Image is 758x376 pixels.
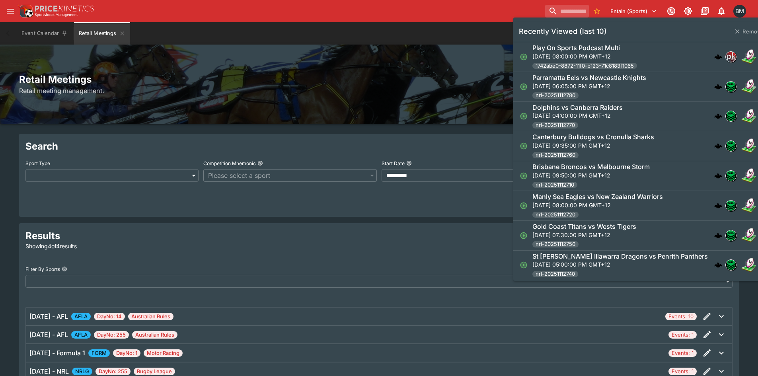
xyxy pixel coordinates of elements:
img: rugby_league.png [741,79,757,95]
div: cerberus [714,142,722,150]
div: pricekinetics [725,51,737,62]
span: Events: 1 [668,331,697,339]
h6: [DATE] - AFL [29,330,68,339]
p: Sport Type [25,160,50,167]
h6: Retail meeting management. [19,86,739,95]
h2: Results [25,230,253,242]
img: nrl.png [726,201,736,211]
span: Events: 10 [665,313,697,321]
button: Filter By Sports [62,266,67,272]
span: NRLG [72,368,92,376]
img: rugby_league.png [741,228,757,244]
img: nrl.png [726,111,736,121]
span: nrl-20251112770 [532,121,578,129]
svg: Open [520,261,528,269]
p: Filter By Sports [25,266,60,273]
h6: Brisbane Broncos vs Melbourne Storm [532,163,650,171]
img: rugby_league.png [741,138,757,154]
span: Events: 1 [668,349,697,357]
img: rugby_league.png [741,108,757,124]
h2: Retail Meetings [19,73,739,86]
img: PriceKinetics [35,6,94,12]
span: Australian Rules [132,331,177,339]
div: nrl [725,111,737,122]
h6: [DATE] - AFL [29,312,68,321]
h6: St [PERSON_NAME] Illawarra Dragons vs Penrith Panthers [532,252,708,261]
h2: Search [25,140,733,152]
button: Byron Monk [731,2,748,20]
span: AFLA [71,331,91,339]
img: logo-cerberus.svg [714,53,722,61]
img: PriceKinetics Logo [18,3,33,19]
svg: Open [520,53,528,61]
span: DayNo: 255 [94,331,129,339]
img: logo-cerberus.svg [714,232,722,240]
div: nrl [725,140,737,152]
svg: Open [520,83,528,91]
img: logo-cerberus.svg [714,142,722,150]
svg: Open [520,172,528,180]
span: DayNo: 14 [94,313,125,321]
button: Retail Meetings [74,22,130,45]
span: 1742abe0-8872-11f0-b123-71c8183f1065 [532,62,637,70]
h6: Parramatta Eels vs Newcastle Knights [532,74,646,82]
div: cerberus [714,172,722,180]
img: pricekinetics.png [726,52,736,62]
img: Sportsbook Management [35,13,78,17]
img: nrl.png [726,141,736,151]
span: FORM [88,349,110,357]
p: Showing 4 of 4 results [25,242,253,250]
p: [DATE] 07:30:00 PM GMT+12 [532,231,636,239]
span: DayNo: 1 [113,349,140,357]
div: nrl [725,170,737,181]
button: No Bookmarks [590,5,603,18]
img: nrl.png [726,260,736,270]
p: [DATE] 04:00:00 PM GMT+12 [532,111,623,120]
h5: Recently Viewed (last 10) [519,27,607,36]
button: Event Calendar [17,22,72,45]
span: nrl-20251112780 [532,92,579,99]
button: Competition Mnemonic [257,160,263,166]
span: Rugby League [134,368,175,376]
div: nrl [725,230,737,241]
p: [DATE] 08:00:00 PM GMT+12 [532,52,637,60]
svg: Open [520,142,528,150]
span: nrl-20251112760 [532,151,579,159]
p: Start Date [382,160,405,167]
span: AFLA [71,313,91,321]
span: nrl-20251112720 [532,211,579,219]
h6: Canterbury Bulldogs vs Cronulla Sharks [532,133,654,141]
span: Australian Rules [128,313,173,321]
div: nrl [725,200,737,211]
span: nrl-20251112710 [532,181,577,189]
button: open drawer [3,4,18,18]
input: search [545,5,589,18]
button: Select Tenant [606,5,662,18]
img: nrl.png [726,230,736,241]
img: logo-cerberus.svg [714,83,722,91]
img: rugby_league.png [741,168,757,184]
span: Please select a sport [208,171,364,180]
span: nrl-20251112740 [532,270,578,278]
svg: Open [520,232,528,240]
h6: Gold Coast Titans vs Wests Tigers [532,222,636,231]
div: nrl [725,81,737,92]
img: logo-cerberus.svg [714,202,722,210]
button: Notifications [714,4,729,18]
button: Start Date [406,160,412,166]
img: rugby_league.png [741,49,757,65]
p: [DATE] 08:00:00 PM GMT+12 [532,201,663,209]
div: cerberus [714,261,722,269]
h6: [DATE] - Formula 1 [29,348,85,358]
span: Motor Racing [144,349,183,357]
h6: Dolphins vs Canberra Raiders [532,103,623,112]
svg: Open [520,112,528,120]
p: [DATE] 06:05:00 PM GMT+12 [532,82,646,90]
div: cerberus [714,83,722,91]
img: logo-cerberus.svg [714,172,722,180]
div: cerberus [714,232,722,240]
span: Events: 1 [668,368,697,376]
img: logo-cerberus.svg [714,112,722,120]
div: cerberus [714,53,722,61]
p: [DATE] 09:50:00 PM GMT+12 [532,171,650,179]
